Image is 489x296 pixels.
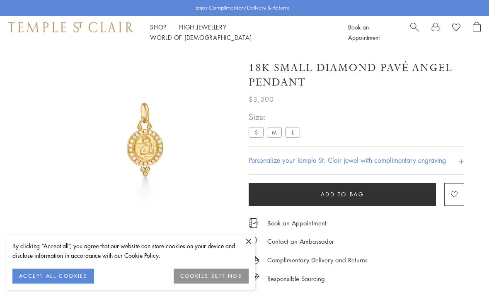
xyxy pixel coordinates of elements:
h4: + [458,153,464,168]
div: Contact an Ambassador [267,236,334,247]
button: ACCEPT ALL COOKIES [12,269,94,284]
span: Add to bag [321,190,364,199]
p: Enjoy Complimentary Delivery & Returns [196,4,290,12]
div: Responsible Sourcing [267,274,325,284]
img: AP10-PAVE [54,49,236,232]
div: By clicking “Accept all”, you agree that our website can store cookies on your device and disclos... [12,241,249,260]
iframe: Gorgias live chat messenger [448,257,481,288]
p: Complimentary Delivery and Returns [267,255,368,265]
label: M [267,127,282,137]
h4: Personalize your Temple St. Clair jewel with complimentary engraving [249,155,446,165]
a: High JewelleryHigh Jewellery [179,23,227,31]
img: Temple St. Clair [8,22,133,32]
label: S [249,127,264,137]
a: Search [410,22,419,43]
a: World of [DEMOGRAPHIC_DATA]World of [DEMOGRAPHIC_DATA] [150,33,252,42]
span: Size: [249,110,303,124]
a: Open Shopping Bag [473,22,481,43]
a: ShopShop [150,23,167,31]
a: View Wishlist [452,22,460,34]
button: COOKIES SETTINGS [174,269,249,284]
label: L [285,127,300,137]
nav: Main navigation [150,22,329,43]
img: icon_appointment.svg [249,218,259,228]
a: Book an Appointment [267,218,327,228]
h1: 18K Small Diamond Pavé Angel Pendant [249,61,464,90]
button: Add to bag [249,183,436,206]
span: $3,300 [249,94,274,105]
a: Book an Appointment [348,23,380,42]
